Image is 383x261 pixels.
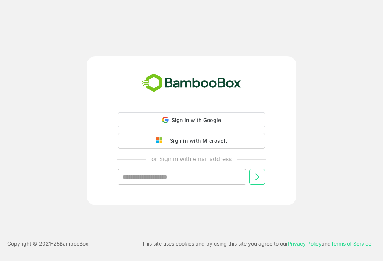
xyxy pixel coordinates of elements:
[118,133,265,149] button: Sign in with Microsoft
[156,137,166,144] img: google
[118,112,265,127] div: Sign in with Google
[7,239,89,248] p: Copyright © 2021- 25 BambooBox
[172,117,221,123] span: Sign in with Google
[288,240,322,247] a: Privacy Policy
[137,71,245,95] img: bamboobox
[151,154,232,163] p: or Sign in with email address
[142,239,371,248] p: This site uses cookies and by using this site you agree to our and
[166,136,227,146] div: Sign in with Microsoft
[331,240,371,247] a: Terms of Service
